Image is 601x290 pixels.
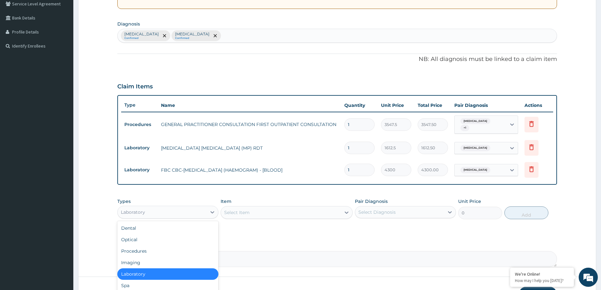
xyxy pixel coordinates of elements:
[117,234,218,245] div: Optical
[158,118,341,131] td: GENERAL PRACTITIONER CONSULTATION FIRST OUTPATIENT CONSULTATION
[117,21,140,27] label: Diagnosis
[121,164,158,176] td: Laboratory
[105,3,120,19] div: Minimize live chat window
[117,55,557,63] p: NB: All diagnosis must be linked to a claim item
[504,206,548,219] button: Add
[121,209,145,215] div: Laboratory
[117,242,557,248] label: Comment
[12,32,26,48] img: d_794563401_company_1708531726252_794563401
[117,257,218,268] div: Imaging
[121,119,158,130] td: Procedures
[224,209,250,216] div: Select Item
[124,32,159,37] p: [MEDICAL_DATA]
[3,174,121,197] textarea: Type your message and hit 'Enter'
[460,167,490,173] span: [MEDICAL_DATA]
[158,164,341,176] td: FBC CBC-[MEDICAL_DATA] (HAEMOGRAM) - [BLOOD]
[458,198,481,204] label: Unit Price
[451,99,521,112] th: Pair Diagnosis
[162,33,167,39] span: remove selection option
[515,271,569,277] div: We're Online!
[358,209,396,215] div: Select Diagnosis
[221,198,231,204] label: Item
[117,268,218,280] div: Laboratory
[121,99,158,111] th: Type
[158,142,341,154] td: [MEDICAL_DATA] [MEDICAL_DATA] (MP) RDT
[460,145,490,151] span: [MEDICAL_DATA]
[117,222,218,234] div: Dental
[460,118,490,124] span: [MEDICAL_DATA]
[515,278,569,283] p: How may I help you today?
[158,99,341,112] th: Name
[521,99,553,112] th: Actions
[355,198,388,204] label: Pair Diagnosis
[175,37,209,40] small: Confirmed
[175,32,209,37] p: [MEDICAL_DATA]
[37,80,88,145] span: We're online!
[117,245,218,257] div: Procedures
[124,37,159,40] small: Confirmed
[121,142,158,154] td: Laboratory
[117,199,131,204] label: Types
[212,33,218,39] span: remove selection option
[117,83,153,90] h3: Claim Items
[33,36,107,44] div: Chat with us now
[341,99,378,112] th: Quantity
[378,99,414,112] th: Unit Price
[414,99,451,112] th: Total Price
[460,125,469,131] span: + 1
